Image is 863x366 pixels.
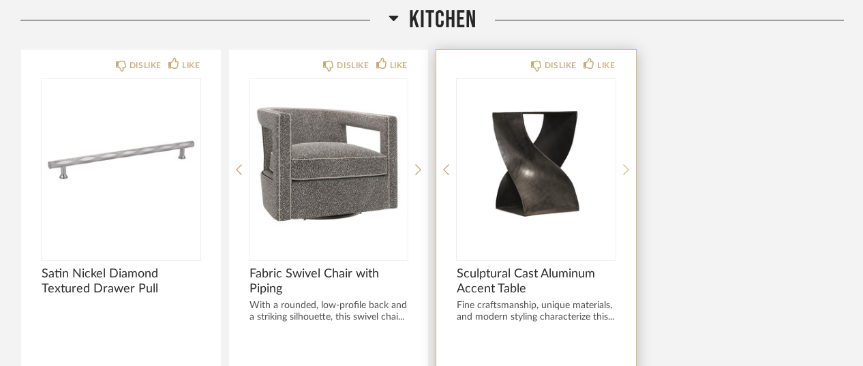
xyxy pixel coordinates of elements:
img: undefined [249,79,408,249]
div: DISLIKE [545,59,577,72]
div: Fine craftsmanship, unique materials, and modern styling characterize this... [457,300,616,323]
span: Fabric Swivel Chair with Piping [249,266,408,296]
span: Sculptural Cast Aluminum Accent Table [457,266,616,296]
div: LIKE [390,59,408,72]
div: 0 [42,79,200,249]
div: LIKE [182,59,200,72]
span: Kitchen [409,5,476,35]
span: Satin Nickel Diamond Textured Drawer Pull [42,266,200,296]
div: 2 [457,79,616,249]
img: undefined [42,79,200,249]
img: undefined [457,79,616,249]
div: 0 [249,79,408,249]
div: DISLIKE [337,59,369,72]
div: LIKE [597,59,615,72]
div: DISLIKE [130,59,162,72]
div: With a rounded, low-profile back and a striking silhouette, this swivel chai... [249,300,408,323]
